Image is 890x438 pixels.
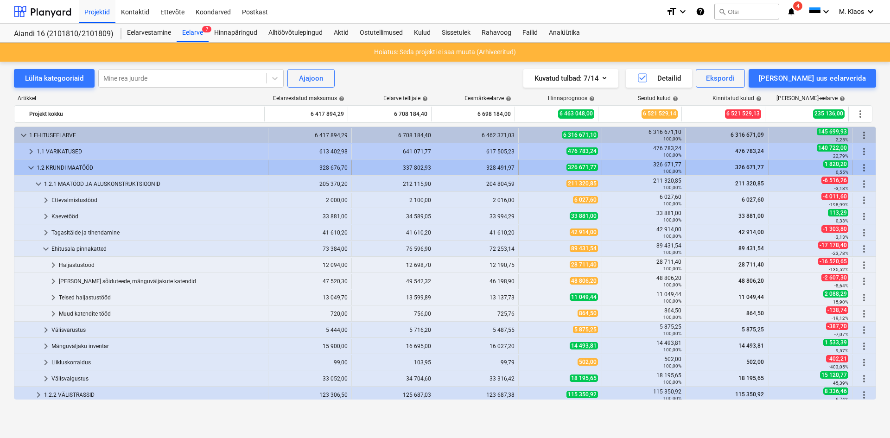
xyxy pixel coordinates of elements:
div: 34 589,05 [356,213,431,220]
div: Välisvalgustus [51,371,264,386]
div: 13 137,73 [439,294,515,301]
div: Tagasitäide ja tihendamine [51,225,264,240]
small: 6,74% [836,397,848,402]
div: 33 316,42 [439,375,515,382]
div: Aiandi 16 (2101810/2101809) [14,29,110,39]
div: 328 676,70 [272,165,348,171]
div: 205 370,20 [272,181,348,187]
small: 2,25% [836,137,848,142]
span: 42 914,00 [570,229,598,236]
div: 42 914,00 [606,226,681,239]
button: Ekspordi [696,69,744,88]
span: 42 914,00 [737,229,765,235]
span: keyboard_arrow_down [25,162,37,173]
div: 13 599,89 [356,294,431,301]
div: 6 417 894,29 [268,107,344,121]
div: 46 198,90 [439,278,515,285]
span: keyboard_arrow_right [48,308,59,319]
div: 1 EHITUSEELARVE [29,128,264,143]
small: -3,13% [834,235,848,240]
div: 212 115,90 [356,181,431,187]
span: 6 316 671,09 [730,132,765,138]
span: keyboard_arrow_down [18,130,29,141]
span: M. Klaos [839,8,864,15]
span: 6 027,60 [573,196,598,203]
div: 613 402,98 [272,148,348,155]
span: 4 [793,1,802,11]
small: 15,90% [833,299,848,305]
span: keyboard_arrow_right [40,227,51,238]
div: Hinnaprognoos [548,95,595,102]
div: 756,00 [356,311,431,317]
div: 2 000,00 [272,197,348,203]
div: Ekspordi [706,72,734,84]
span: 326 671,77 [566,164,598,171]
span: 6 027,60 [741,197,765,203]
small: 22,79% [833,153,848,159]
small: -403,05% [829,364,848,369]
span: keyboard_arrow_right [40,341,51,352]
div: Muud katendite tööd [59,306,264,321]
i: notifications [787,6,796,17]
div: 641 071,77 [356,148,431,155]
button: [PERSON_NAME] uus eelarverida [749,69,876,88]
div: 6 708 184,40 [356,132,431,139]
div: 99,00 [272,359,348,366]
span: Rohkem tegevusi [858,373,870,384]
div: 6 027,60 [606,194,681,207]
span: 7 [202,26,211,32]
span: 48 806,20 [737,278,765,284]
a: Kulud [408,24,436,42]
span: 48 806,20 [570,277,598,285]
span: help [337,96,344,102]
small: -23,78% [832,251,848,256]
div: Alltöövõtulepingud [263,24,328,42]
div: 15 900,00 [272,343,348,349]
span: keyboard_arrow_right [40,324,51,336]
span: keyboard_arrow_right [40,357,51,368]
div: 41 610,20 [272,229,348,236]
span: Rohkem tegevusi [858,276,870,287]
div: Artikkel [14,95,265,102]
div: Kaevetööd [51,209,264,224]
small: 100,00% [663,266,681,271]
div: 1.1 VARIKATUSED [37,144,264,159]
small: 100,00% [663,234,681,239]
span: 89 431,54 [737,245,765,252]
small: 100,00% [663,250,681,255]
small: 100,00% [663,315,681,320]
a: Failid [517,24,543,42]
span: 5 875,25 [741,326,765,333]
div: Ajajoon [299,72,323,84]
small: 9,57% [836,348,848,353]
a: Ostutellimused [354,24,408,42]
span: Rohkem tegevusi [858,227,870,238]
div: 5 875,25 [606,324,681,336]
div: 720,00 [272,311,348,317]
div: Eelarve tellijale [383,95,428,102]
div: 1.2 KRUNDI MAATÖÖD [37,160,264,175]
span: -2 607,30 [821,274,848,281]
span: keyboard_arrow_right [48,292,59,303]
span: 5 875,25 [573,326,598,333]
small: -5,64% [834,283,848,288]
button: Lülita kategooriaid [14,69,95,88]
a: Rahavoog [476,24,517,42]
span: keyboard_arrow_right [33,389,44,400]
span: 864,50 [578,310,598,317]
i: keyboard_arrow_down [820,6,832,17]
span: 211 320,85 [566,180,598,187]
span: keyboard_arrow_right [40,373,51,384]
div: 211 320,85 [606,178,681,190]
span: 6 316 671,10 [562,131,598,139]
div: 12 190,75 [439,262,515,268]
div: [PERSON_NAME] sõiduteede, mänguväljakute katendid [59,274,264,289]
div: 33 994,29 [439,213,515,220]
small: 100,00% [663,298,681,304]
span: 476 783,24 [566,147,598,155]
div: Ehitusala pinnakatted [51,241,264,256]
div: 115 350,92 [606,388,681,401]
span: keyboard_arrow_right [40,211,51,222]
